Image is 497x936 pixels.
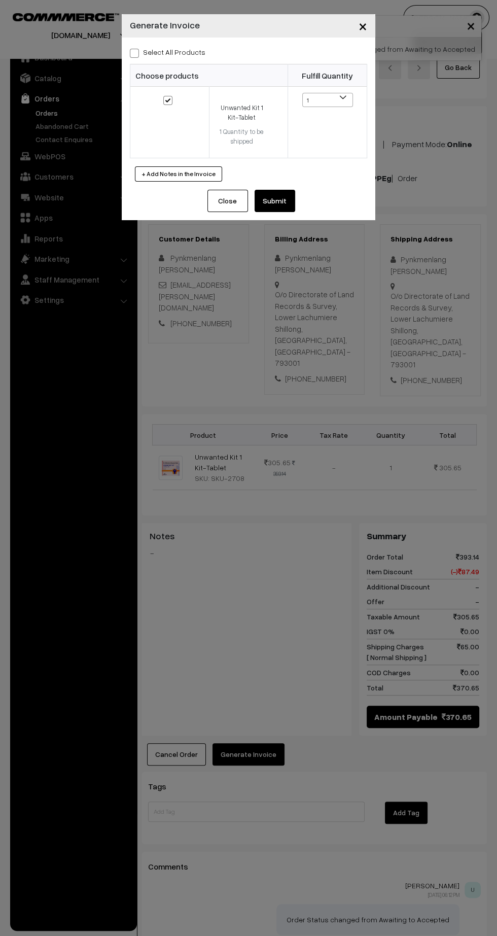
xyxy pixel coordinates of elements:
[255,190,295,212] button: Submit
[359,16,367,35] span: ×
[216,103,268,123] div: Unwanted Kit 1 Kit-Tablet
[130,47,205,57] label: Select all Products
[302,93,353,107] span: 1
[216,127,268,147] div: 1 Quantity to be shipped
[135,166,222,182] button: + Add Notes in the Invoice
[303,93,352,108] span: 1
[288,64,367,87] th: Fulfill Quantity
[350,10,375,42] button: Close
[130,64,288,87] th: Choose products
[130,18,200,32] h4: Generate Invoice
[207,190,248,212] button: Close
